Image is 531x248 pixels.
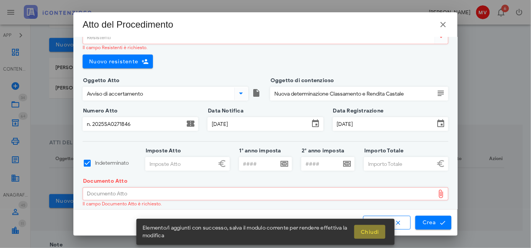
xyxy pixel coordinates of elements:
[83,45,448,50] div: Il campo Resistenti è richiesto.
[415,216,451,230] button: Crea
[239,157,279,170] input: ####
[83,31,433,44] input: Resistenti
[363,216,411,230] button: Annulla
[331,107,384,115] label: Data Registrazione
[95,159,136,167] label: Indeterminato
[146,157,216,170] input: Imposte Atto
[83,188,435,200] div: Documento Atto
[302,157,341,170] input: ####
[237,147,281,155] label: 1° anno imposta
[206,107,244,115] label: Data Notifica
[83,55,153,68] button: Nuovo resistente
[299,147,344,155] label: 2° anno imposta
[143,147,181,155] label: Imposte Atto
[81,107,118,115] label: Numero Atto
[83,202,448,206] div: Il campo Documento Atto è richiesto.
[422,219,445,226] span: Crea
[89,58,138,65] span: Nuovo resistente
[268,77,334,84] label: Oggetto di contenzioso
[83,18,173,31] div: Atto del Procedimento
[81,77,120,84] label: Oggetto Atto
[81,177,128,185] label: Documento Atto
[364,157,435,170] input: Importo Totale
[83,117,184,131] input: Numero Atto
[270,87,435,100] input: Oggetto di contenzioso
[83,87,233,100] input: Oggetto Atto
[362,147,404,155] label: Importo Totale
